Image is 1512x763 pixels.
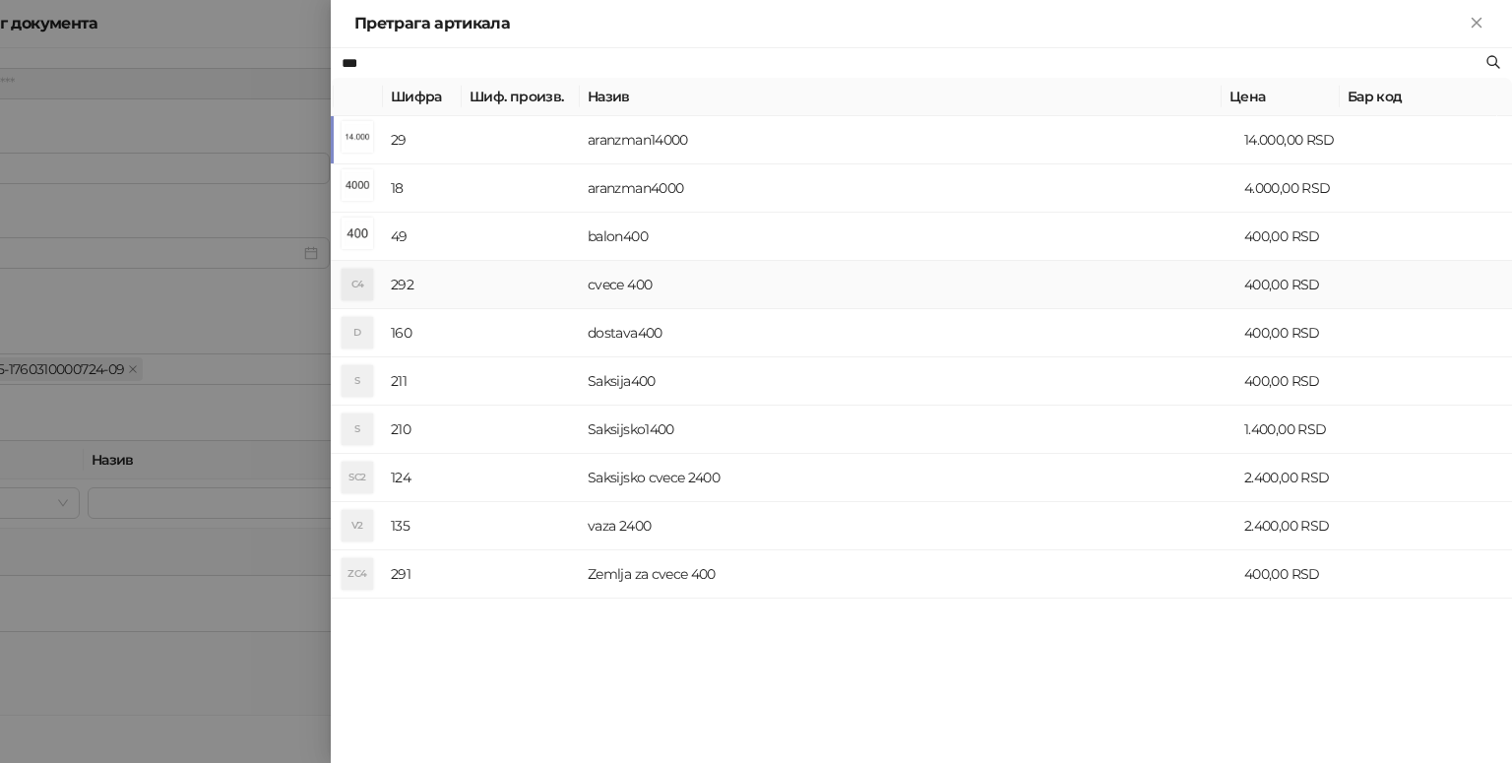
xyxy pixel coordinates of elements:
[383,357,462,406] td: 211
[383,550,462,599] td: 291
[1236,502,1354,550] td: 2.400,00 RSD
[354,12,1465,35] div: Претрага артикала
[1465,12,1488,35] button: Close
[1236,261,1354,309] td: 400,00 RSD
[1236,164,1354,213] td: 4.000,00 RSD
[342,558,373,590] div: ZC4
[580,116,1236,164] td: aranzman14000
[580,261,1236,309] td: cvece 400
[383,78,462,116] th: Шифра
[580,309,1236,357] td: dostava400
[580,213,1236,261] td: balon400
[1236,309,1354,357] td: 400,00 RSD
[580,78,1222,116] th: Назив
[383,261,462,309] td: 292
[342,510,373,541] div: V2
[580,454,1236,502] td: Saksijsko cvece 2400
[462,78,580,116] th: Шиф. произв.
[1236,550,1354,599] td: 400,00 RSD
[580,550,1236,599] td: Zemlja za cvece 400
[383,213,462,261] td: 49
[1340,78,1497,116] th: Бар код
[580,357,1236,406] td: Saksija400
[342,269,373,300] div: C4
[383,309,462,357] td: 160
[383,164,462,213] td: 18
[580,406,1236,454] td: Saksijsko1400
[383,116,462,164] td: 29
[1236,116,1354,164] td: 14.000,00 RSD
[383,454,462,502] td: 124
[342,365,373,397] div: S
[1236,213,1354,261] td: 400,00 RSD
[383,502,462,550] td: 135
[1222,78,1340,116] th: Цена
[580,164,1236,213] td: aranzman4000
[342,462,373,493] div: SC2
[1236,454,1354,502] td: 2.400,00 RSD
[1236,357,1354,406] td: 400,00 RSD
[342,317,373,349] div: D
[383,406,462,454] td: 210
[1236,406,1354,454] td: 1.400,00 RSD
[580,502,1236,550] td: vaza 2400
[342,413,373,445] div: S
